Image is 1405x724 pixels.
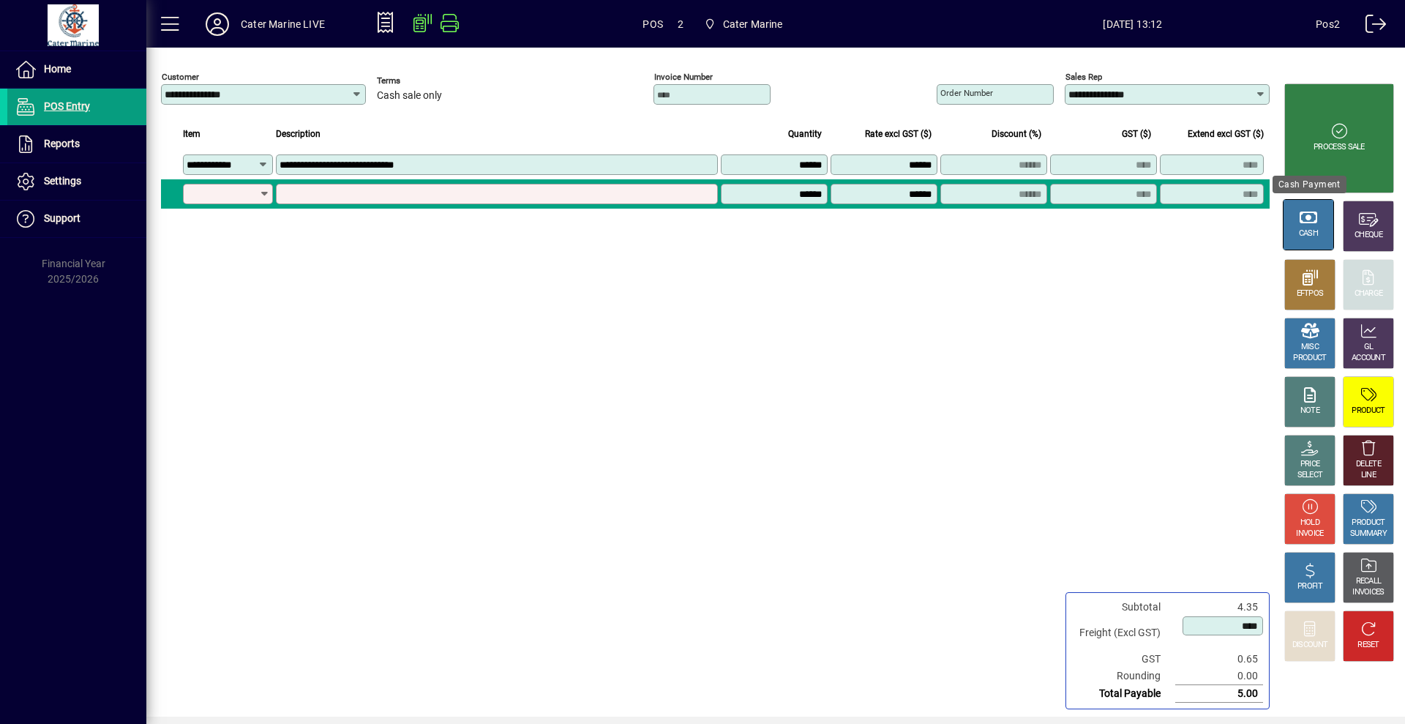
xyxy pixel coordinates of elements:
a: Settings [7,163,146,200]
span: 2 [678,12,683,36]
td: GST [1072,651,1175,668]
a: Logout [1355,3,1387,51]
div: Cash Payment [1273,176,1346,193]
mat-label: Sales rep [1065,72,1102,82]
div: RESET [1357,640,1379,651]
span: Cater Marine [698,11,789,37]
span: Rate excl GST ($) [865,126,932,142]
div: ACCOUNT [1352,353,1385,364]
div: PRODUCT [1352,518,1385,529]
td: Rounding [1072,668,1175,685]
div: INVOICE [1296,529,1323,540]
div: SELECT [1297,470,1323,481]
td: 0.00 [1175,668,1263,685]
div: NOTE [1300,406,1319,417]
mat-label: Order number [940,88,993,98]
div: CASH [1299,228,1318,239]
td: Total Payable [1072,685,1175,703]
div: PROFIT [1297,581,1322,592]
div: DELETE [1356,459,1381,470]
div: INVOICES [1352,587,1384,598]
span: POS Entry [44,100,90,112]
td: Subtotal [1072,599,1175,616]
span: Reports [44,138,80,149]
span: Discount (%) [992,126,1041,142]
div: LINE [1361,470,1376,481]
span: Support [44,212,80,224]
span: Description [276,126,321,142]
span: Terms [377,76,465,86]
mat-label: Customer [162,72,199,82]
span: [DATE] 13:12 [950,12,1316,36]
div: PRICE [1300,459,1320,470]
a: Reports [7,126,146,163]
mat-label: Invoice number [654,72,713,82]
span: Item [183,126,201,142]
div: CHARGE [1355,288,1383,299]
span: POS [642,12,663,36]
span: Extend excl GST ($) [1188,126,1264,142]
div: Pos2 [1316,12,1340,36]
span: GST ($) [1122,126,1151,142]
span: Settings [44,175,81,187]
div: HOLD [1300,518,1319,529]
td: Freight (Excl GST) [1072,616,1175,651]
button: Profile [194,11,241,37]
a: Support [7,201,146,237]
td: 0.65 [1175,651,1263,668]
div: MISC [1301,342,1319,353]
div: PROCESS SALE [1314,142,1365,153]
div: Cater Marine LIVE [241,12,325,36]
div: CHEQUE [1355,230,1382,241]
div: EFTPOS [1297,288,1324,299]
div: SUMMARY [1350,529,1387,540]
a: Home [7,51,146,88]
span: Home [44,63,71,75]
td: 5.00 [1175,685,1263,703]
div: GL [1364,342,1374,353]
div: RECALL [1356,576,1382,587]
div: DISCOUNT [1292,640,1327,651]
div: PRODUCT [1293,353,1326,364]
td: 4.35 [1175,599,1263,616]
span: Cash sale only [377,90,442,102]
span: Cater Marine [723,12,783,36]
div: PRODUCT [1352,406,1385,417]
span: Quantity [788,126,822,142]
